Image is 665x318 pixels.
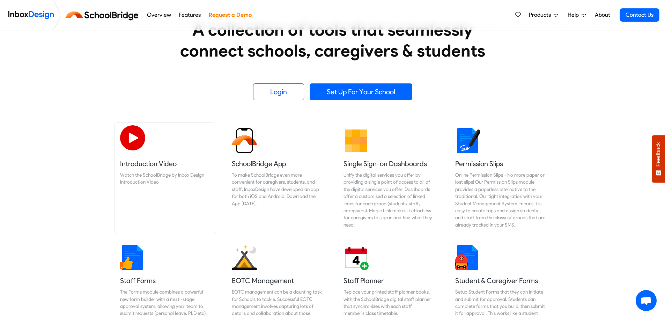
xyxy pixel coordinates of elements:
span: Help [568,11,582,19]
a: Help [565,8,589,22]
h5: Student & Caregiver Forms [455,276,545,286]
h5: EOTC Management [232,276,322,286]
a: Permission Slips Online Permission Slips - No more paper or lost slips! ​Our Permission Slips mod... [450,123,551,234]
img: 2022_01_13_icon_student_form.svg [455,245,480,270]
h5: SchoolBridge App [232,159,322,169]
a: SchoolBridge App To make SchoolBridge even more convenient for caregivers, students, and staff, I... [226,123,327,234]
a: About [593,8,612,22]
h5: Introduction Video [120,159,210,169]
a: Features [177,8,203,22]
h5: Single Sign-on Dashboards [343,159,434,169]
img: 2022_01_13_icon_sb_app.svg [232,128,257,153]
img: 2022_07_11_icon_video_playback.svg [120,125,145,150]
h5: Staff Planner [343,276,434,286]
div: Online Permission Slips - No more paper or lost slips! ​Our Permission Slips module provides a pa... [455,171,545,228]
div: Replace your printed staff planner books, with the SchoolBridge digital staff planner that synchr... [343,288,434,317]
span: Products [529,11,554,19]
h5: Staff Forms [120,276,210,286]
a: Set Up For Your School [310,83,412,100]
button: Feedback - Show survey [652,135,665,183]
div: Unify the digital services you offer by providing a single point of access to all of the digital ... [343,171,434,228]
h5: Permission Slips [455,159,545,169]
a: Contact Us [620,8,659,22]
img: 2022_01_17_icon_daily_planner.svg [343,245,369,270]
a: Login [253,83,304,100]
a: Single Sign-on Dashboards Unify the digital services you offer by providing a single point of acc... [338,123,439,234]
a: Request a Demo [207,8,253,22]
span: Feedback [655,142,662,167]
a: Products [526,8,561,22]
img: 2022_01_13_icon_grid.svg [343,128,369,153]
img: 2022_01_25_icon_eonz.svg [232,245,257,270]
img: 2022_01_18_icon_signature.svg [455,128,480,153]
heading: A collection of tools that seamlessly connect schools, caregivers & students [167,19,498,61]
a: Overview [145,8,173,22]
div: Watch the SchoolBridge by Inbox Design Introduction Video [120,171,210,186]
img: 2022_01_13_icon_thumbsup.svg [120,245,145,270]
div: To make SchoolBridge even more convenient for caregivers, students, and staff, InboxDesign have d... [232,171,322,207]
img: schoolbridge logo [64,7,143,23]
a: Introduction Video Watch the SchoolBridge by Inbox Design Introduction Video [114,123,216,234]
div: Open chat [636,290,657,311]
